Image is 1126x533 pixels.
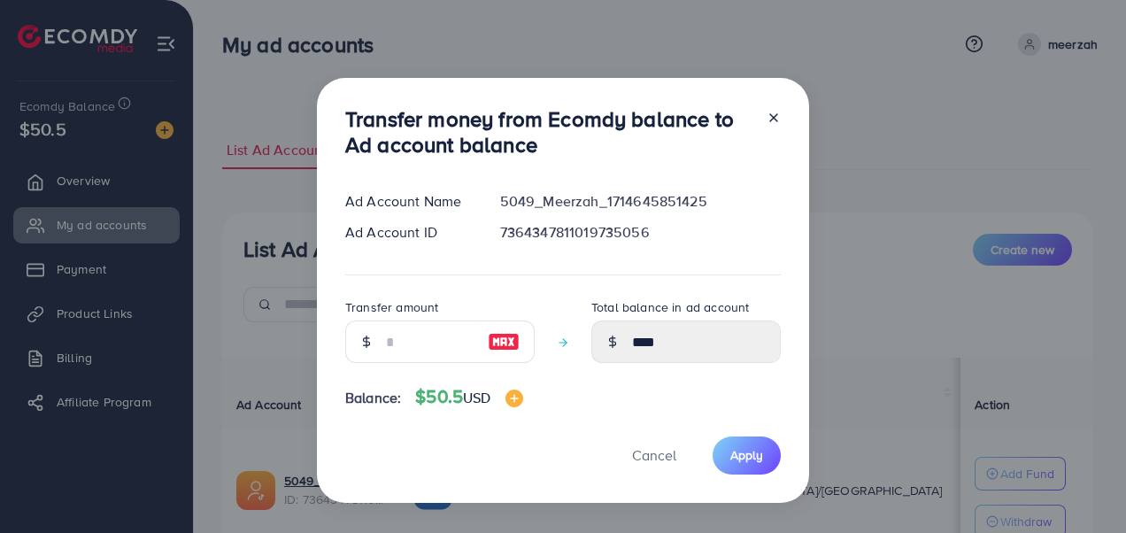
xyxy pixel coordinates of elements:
[331,191,486,212] div: Ad Account Name
[713,436,781,475] button: Apply
[463,388,490,407] span: USD
[345,106,752,158] h3: Transfer money from Ecomdy balance to Ad account balance
[488,331,520,352] img: image
[610,436,698,475] button: Cancel
[345,298,438,316] label: Transfer amount
[591,298,749,316] label: Total balance in ad account
[486,222,795,243] div: 7364347811019735056
[486,191,795,212] div: 5049_Meerzah_1714645851425
[730,446,763,464] span: Apply
[632,445,676,465] span: Cancel
[345,388,401,408] span: Balance:
[331,222,486,243] div: Ad Account ID
[505,390,523,407] img: image
[415,386,522,408] h4: $50.5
